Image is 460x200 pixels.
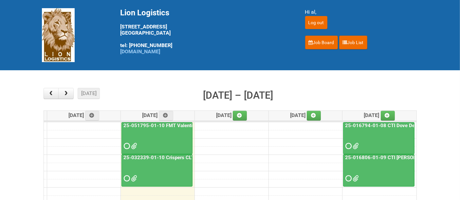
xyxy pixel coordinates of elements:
[345,176,350,181] span: Requested
[344,123,442,128] a: 25-016794-01-08 CTI Dove Deep Moisture
[120,8,170,17] span: Lion Logistics
[233,111,247,121] a: Add an event
[305,16,327,29] input: Log out
[78,88,100,99] button: [DATE]
[142,112,173,118] span: [DATE]
[305,36,338,49] a: Job Board
[124,176,128,181] span: Requested
[305,8,418,16] div: Hi al,
[122,123,230,128] a: 25-051795-01-10 FMT Valentino Masc US CLT
[353,176,357,181] span: LPF - 25-016806-01-09 CTI Dove CM Bar Superior HUT.xlsx Dove CM Usage Instructions.pdf MDN - 25-0...
[42,8,75,62] img: Lion Logistics
[120,8,289,55] div: [STREET_ADDRESS] [GEOGRAPHIC_DATA] tel: [PHONE_NUMBER]
[124,144,128,148] span: Requested
[353,144,357,148] span: LPF 25-016794-01-08.xlsx Dove DM Usage Instructions.pdf JNF 25-016794-01-08.DOC MDN 25-016794-01-...
[122,155,260,160] a: 25-032339-01-10 Crispers CLT + Online CPT - Client Mailing
[343,154,414,187] a: 25-016806-01-09 CTI [PERSON_NAME] Bar Superior HUT
[203,88,273,103] h2: [DATE] – [DATE]
[339,36,367,49] a: Job List
[121,154,193,187] a: 25-032339-01-10 Crispers CLT + Online CPT - Client Mailing
[290,112,321,118] span: [DATE]
[68,112,100,118] span: [DATE]
[364,112,395,118] span: [DATE]
[381,111,395,121] a: Add an event
[343,122,414,155] a: 25-016794-01-08 CTI Dove Deep Moisture
[85,111,100,121] a: Add an event
[131,176,136,181] span: Crisp.jpg 25-032339-01-10 Crispers LION FORMS MOR_2nd Mailing.xlsx 25-032339-01_LABELS_Client Mai...
[120,48,160,55] a: [DOMAIN_NAME]
[345,144,350,148] span: Requested
[307,111,321,121] a: Add an event
[121,122,193,155] a: 25-051795-01-10 FMT Valentino Masc US CLT
[159,111,173,121] a: Add an event
[216,112,247,118] span: [DATE]
[131,144,136,148] span: FMT Masculine Sites (002)_REV.xlsx MDN_REV (2) 25-051795-01-10.xlsx MDN_REV 25-051795-01-10.xlsx ...
[42,32,75,38] a: Lion Logistics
